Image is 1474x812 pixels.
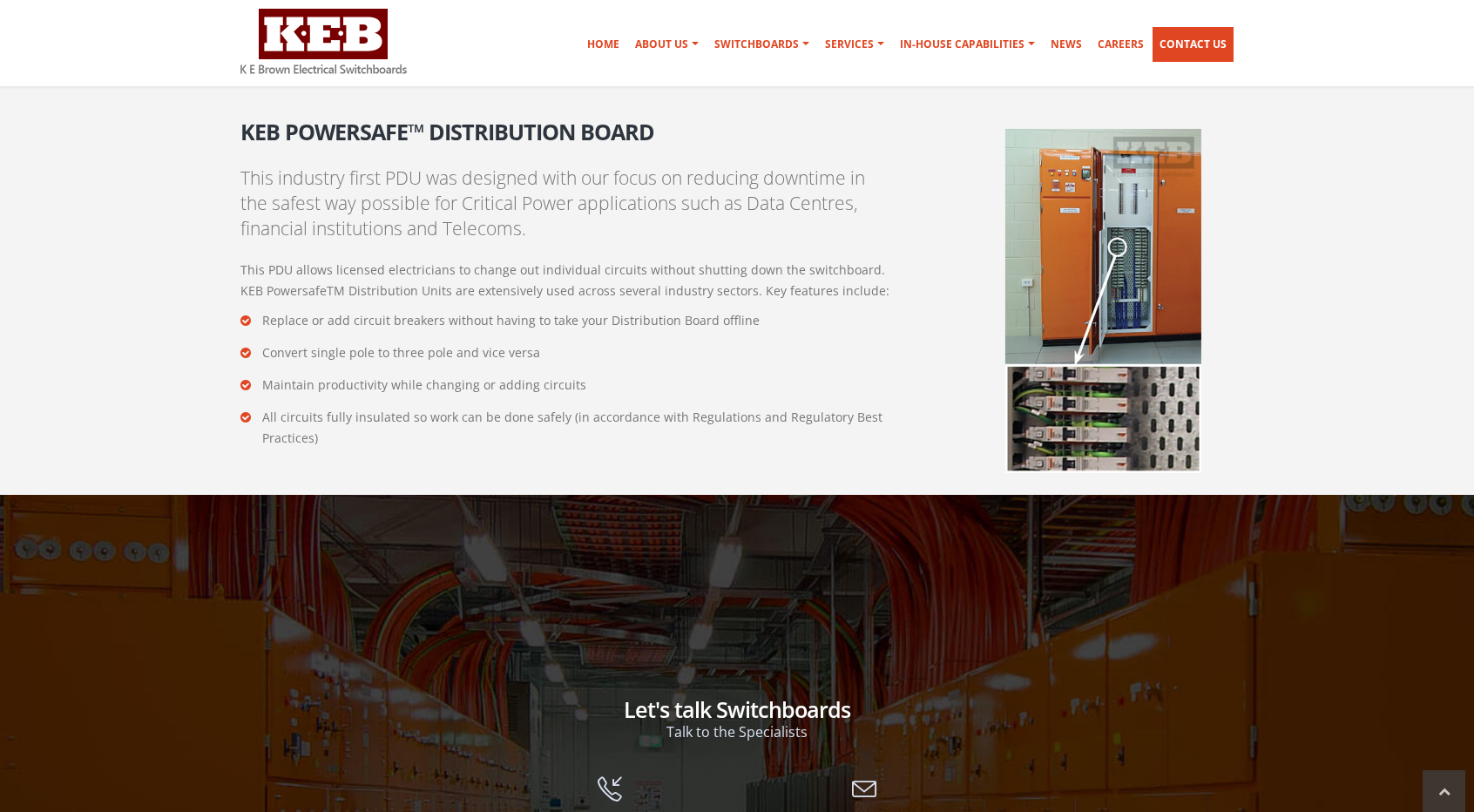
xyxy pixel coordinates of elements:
li: All circuits fully insulated so work can be done safely (in accordance with Regulations and Regul... [240,407,894,449]
p: This industry first PDU was designed with our focus on reducing downtime in the safest way possib... [240,166,894,242]
a: About Us [628,27,706,62]
h2: KEB PowerSafe™ Distribution Board [240,107,894,144]
a: News [1044,27,1089,62]
a: In-house Capabilities [893,27,1042,62]
li: Replace or add circuit breakers without having to take your Distribution Board offline [240,310,894,331]
img: K E Brown Electrical Switchboards [240,9,407,74]
a: Services [818,27,891,62]
a: Switchboards [707,27,816,62]
h2: Let's talk Switchboards [240,698,1234,721]
a: Home [580,27,626,62]
p: This PDU allows licensed electricians to change out individual circuits without shutting down the... [240,260,894,301]
p: Talk to the Specialists [240,721,1234,742]
li: Convert single pole to three pole and vice versa [240,342,894,363]
a: Careers [1091,27,1151,62]
a: Contact Us [1153,27,1234,62]
li: Maintain productivity while changing or adding circuits [240,375,894,396]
